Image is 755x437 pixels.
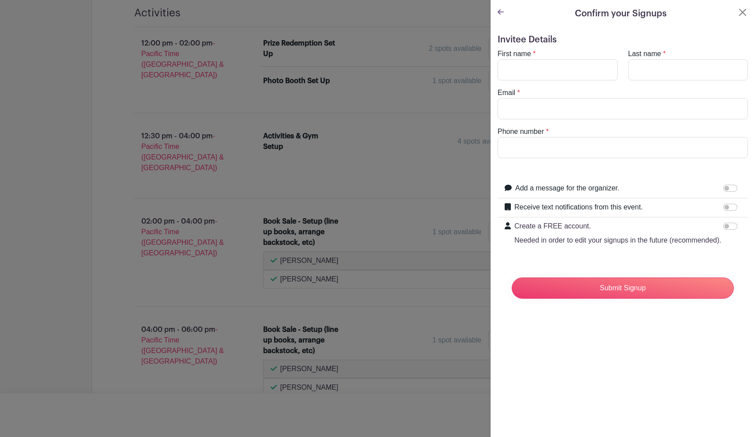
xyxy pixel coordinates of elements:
[498,87,515,98] label: Email
[737,7,748,18] button: Close
[498,126,544,137] label: Phone number
[628,49,661,59] label: Last name
[514,221,721,232] p: Create a FREE account.
[514,202,643,213] label: Receive text notifications from this event.
[512,277,734,299] input: Submit Signup
[575,7,667,20] h5: Confirm your Signups
[498,34,748,45] h5: Invitee Details
[498,49,531,59] label: First name
[514,235,721,246] p: Needed in order to edit your signups in the future (recommended).
[515,183,619,194] label: Add a message for the organizer.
